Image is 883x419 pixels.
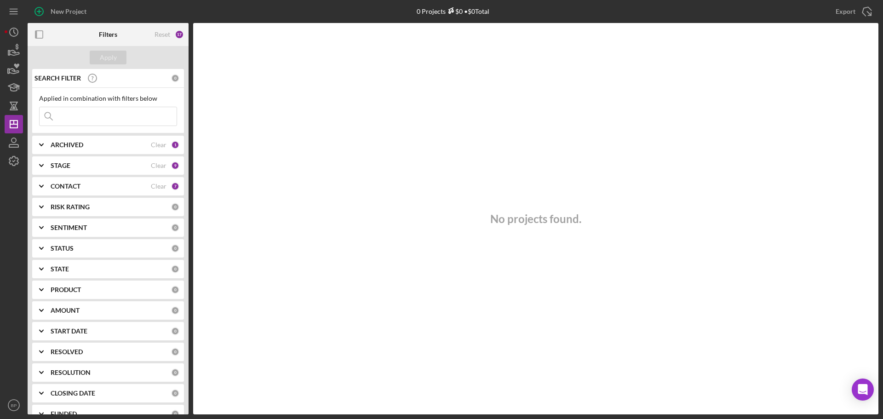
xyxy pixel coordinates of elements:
[51,307,80,314] b: AMOUNT
[51,369,91,376] b: RESOLUTION
[836,2,855,21] div: Export
[171,141,179,149] div: 1
[99,31,117,38] b: Filters
[51,265,69,273] b: STATE
[171,348,179,356] div: 0
[51,183,80,190] b: CONTACT
[171,368,179,377] div: 0
[417,7,489,15] div: 0 Projects • $0 Total
[171,327,179,335] div: 0
[51,245,74,252] b: STATUS
[171,389,179,397] div: 0
[171,203,179,211] div: 0
[151,141,166,149] div: Clear
[446,7,463,15] div: $0
[151,162,166,169] div: Clear
[51,286,81,293] b: PRODUCT
[39,95,177,102] div: Applied in combination with filters below
[490,212,581,225] h3: No projects found.
[171,410,179,418] div: 0
[51,203,90,211] b: RISK RATING
[171,265,179,273] div: 0
[171,161,179,170] div: 9
[51,390,95,397] b: CLOSING DATE
[171,286,179,294] div: 0
[51,2,86,21] div: New Project
[151,183,166,190] div: Clear
[51,348,83,356] b: RESOLVED
[171,74,179,82] div: 0
[852,379,874,401] div: Open Intercom Messenger
[155,31,170,38] div: Reset
[171,224,179,232] div: 0
[171,244,179,253] div: 0
[51,410,77,418] b: FUNDED
[90,51,126,64] button: Apply
[51,224,87,231] b: SENTIMENT
[171,182,179,190] div: 7
[826,2,878,21] button: Export
[100,51,117,64] div: Apply
[51,141,83,149] b: ARCHIVED
[175,30,184,39] div: 17
[171,306,179,315] div: 0
[51,162,70,169] b: STAGE
[51,327,87,335] b: START DATE
[28,2,96,21] button: New Project
[11,403,17,408] text: BP
[34,75,81,82] b: SEARCH FILTER
[5,396,23,414] button: BP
